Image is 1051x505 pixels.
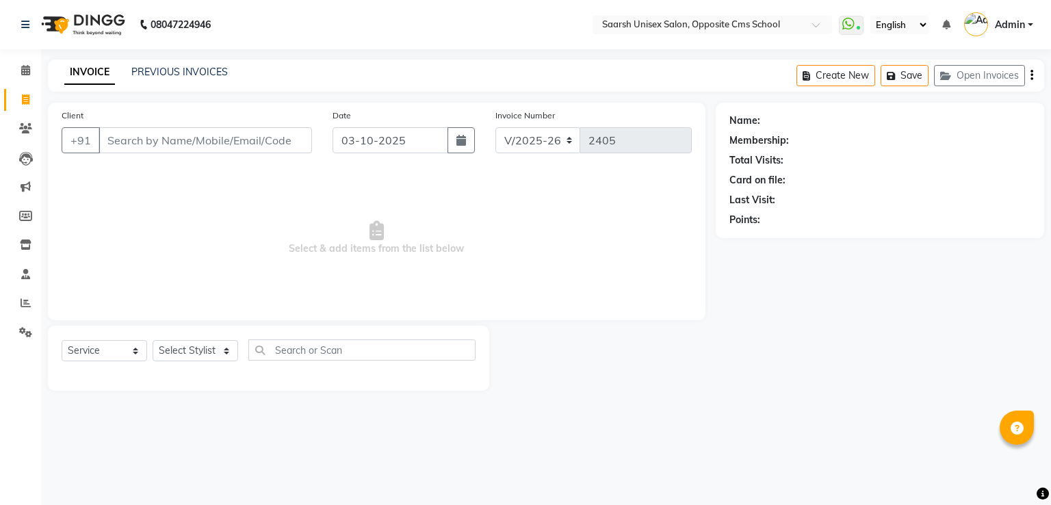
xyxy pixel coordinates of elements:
[62,170,692,307] span: Select & add items from the list below
[729,153,783,168] div: Total Visits:
[99,127,312,153] input: Search by Name/Mobile/Email/Code
[881,65,929,86] button: Save
[964,12,988,36] img: Admin
[729,173,786,187] div: Card on file:
[934,65,1025,86] button: Open Invoices
[62,109,83,122] label: Client
[64,60,115,85] a: INVOICE
[35,5,129,44] img: logo
[796,65,875,86] button: Create New
[151,5,211,44] b: 08047224946
[994,450,1037,491] iframe: chat widget
[62,127,100,153] button: +91
[131,66,228,78] a: PREVIOUS INVOICES
[729,213,760,227] div: Points:
[248,339,476,361] input: Search or Scan
[995,18,1025,32] span: Admin
[729,133,789,148] div: Membership:
[729,193,775,207] div: Last Visit:
[495,109,555,122] label: Invoice Number
[729,114,760,128] div: Name:
[333,109,351,122] label: Date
